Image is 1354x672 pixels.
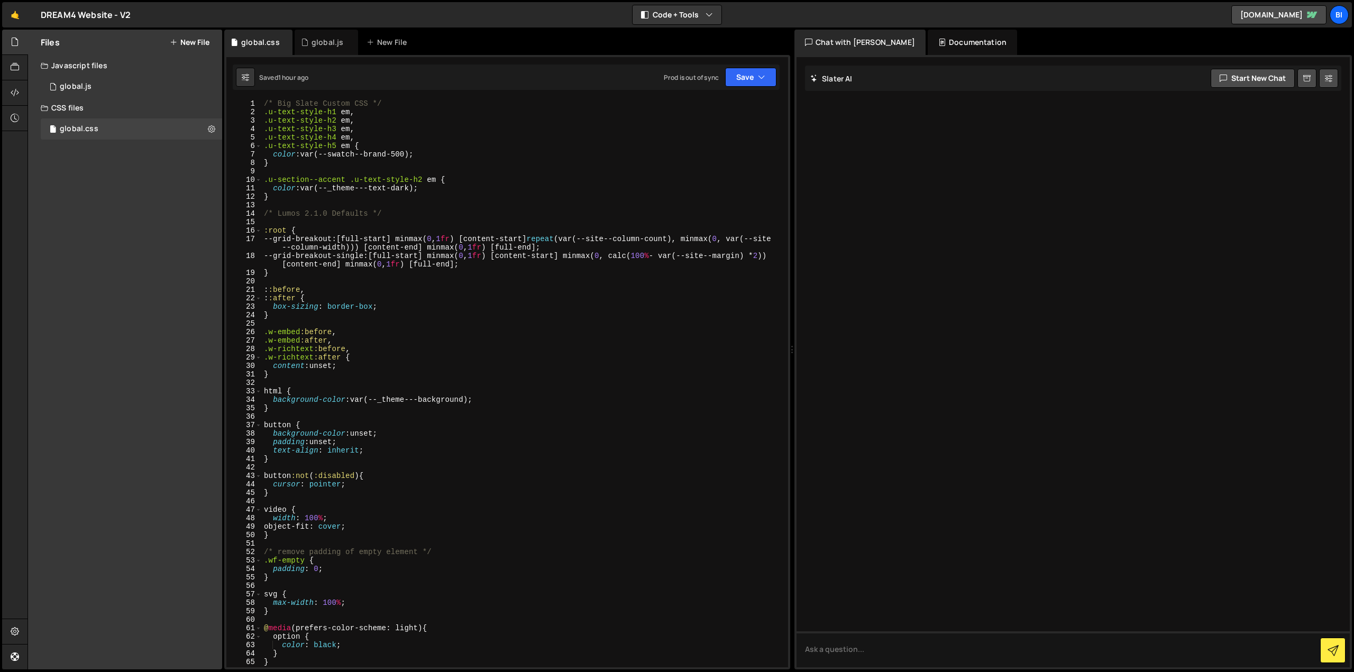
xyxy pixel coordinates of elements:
[810,73,853,84] h2: Slater AI
[226,565,262,573] div: 54
[226,480,262,489] div: 44
[226,556,262,565] div: 53
[226,176,262,184] div: 10
[226,472,262,480] div: 43
[226,201,262,209] div: 13
[226,226,262,235] div: 16
[226,345,262,353] div: 28
[928,30,1017,55] div: Documentation
[226,599,262,607] div: 58
[367,37,411,48] div: New File
[226,142,262,150] div: 6
[1330,5,1349,24] a: Bi
[170,38,209,47] button: New File
[226,192,262,201] div: 12
[226,252,262,269] div: 18
[226,133,262,142] div: 5
[1231,5,1326,24] a: [DOMAIN_NAME]
[226,438,262,446] div: 39
[226,489,262,497] div: 45
[794,30,926,55] div: Chat with [PERSON_NAME]
[226,421,262,429] div: 37
[60,82,92,91] div: global.js
[226,218,262,226] div: 15
[41,118,226,140] div: 17250/47735.css
[226,269,262,277] div: 19
[226,658,262,666] div: 65
[226,353,262,362] div: 29
[226,277,262,286] div: 20
[226,632,262,641] div: 62
[226,379,262,387] div: 32
[226,235,262,252] div: 17
[725,68,776,87] button: Save
[226,286,262,294] div: 21
[226,294,262,302] div: 22
[226,328,262,336] div: 26
[664,73,719,82] div: Prod is out of sync
[41,36,60,48] h2: Files
[226,505,262,514] div: 47
[226,531,262,539] div: 50
[226,641,262,649] div: 63
[226,446,262,455] div: 40
[226,319,262,328] div: 25
[28,55,222,76] div: Javascript files
[226,125,262,133] div: 4
[226,497,262,505] div: 46
[633,5,721,24] button: Code + Tools
[226,624,262,632] div: 61
[226,455,262,463] div: 41
[226,539,262,548] div: 51
[226,590,262,599] div: 57
[226,649,262,658] div: 64
[226,395,262,404] div: 34
[226,150,262,159] div: 7
[226,514,262,522] div: 48
[226,582,262,590] div: 56
[259,73,308,82] div: Saved
[226,404,262,412] div: 35
[226,99,262,108] div: 1
[226,302,262,311] div: 23
[226,607,262,615] div: 59
[226,573,262,582] div: 55
[226,370,262,379] div: 31
[226,167,262,176] div: 9
[2,2,28,27] a: 🤙
[41,8,131,21] div: DREAM4 Website - V2
[226,108,262,116] div: 2
[226,615,262,624] div: 60
[226,548,262,556] div: 52
[226,362,262,370] div: 30
[226,209,262,218] div: 14
[278,73,309,82] div: 1 hour ago
[226,311,262,319] div: 24
[226,159,262,167] div: 8
[41,76,222,97] div: 17250/47734.js
[226,463,262,472] div: 42
[1211,69,1295,88] button: Start new chat
[226,184,262,192] div: 11
[226,387,262,395] div: 33
[241,37,280,48] div: global.css
[226,429,262,438] div: 38
[226,522,262,531] div: 49
[28,97,222,118] div: CSS files
[226,336,262,345] div: 27
[226,116,262,125] div: 3
[226,412,262,421] div: 36
[312,37,343,48] div: global.js
[60,124,98,134] div: global.css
